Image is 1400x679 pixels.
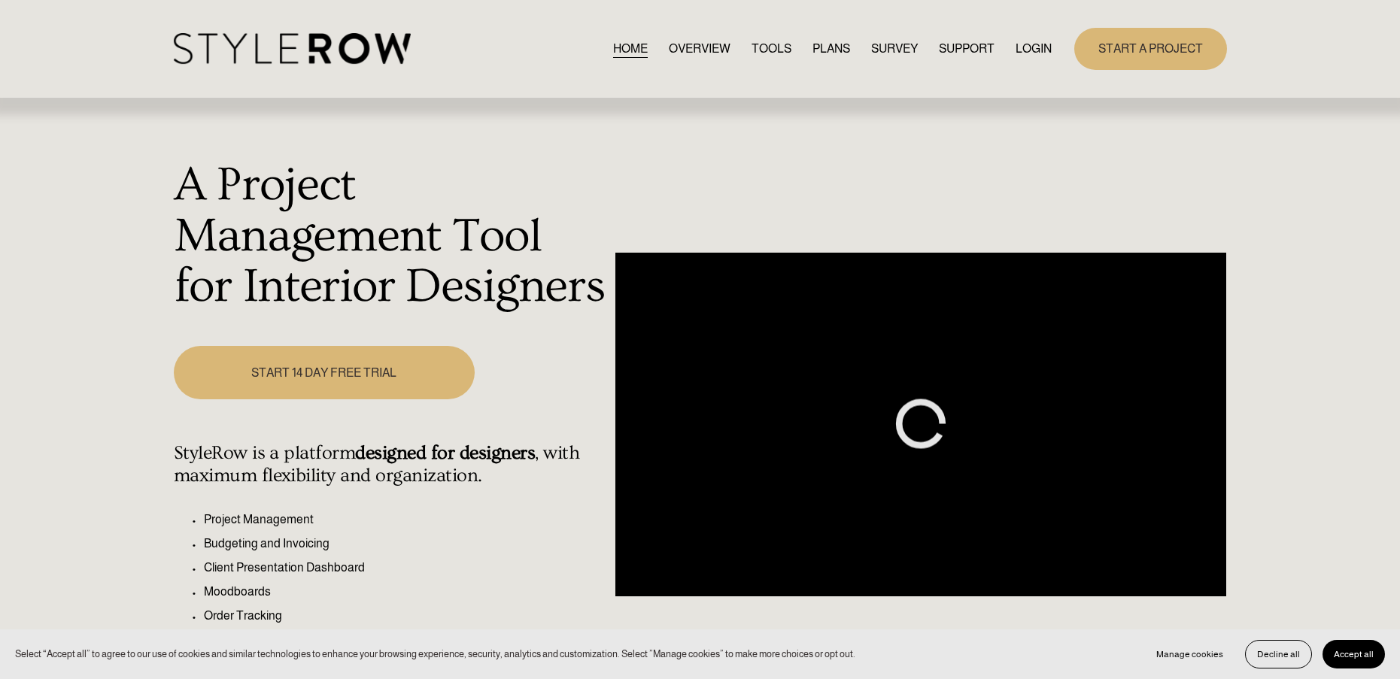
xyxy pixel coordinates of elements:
[204,559,608,577] p: Client Presentation Dashboard
[355,442,535,464] strong: designed for designers
[939,40,995,58] span: SUPPORT
[174,346,475,399] a: START 14 DAY FREE TRIAL
[1323,640,1385,668] button: Accept all
[15,647,855,661] p: Select “Accept all” to agree to our use of cookies and similar technologies to enhance your brows...
[812,38,850,59] a: PLANS
[1257,649,1300,659] span: Decline all
[204,583,608,601] p: Moodboards
[939,38,995,59] a: folder dropdown
[1074,28,1227,69] a: START A PROJECT
[204,607,608,625] p: Order Tracking
[1334,649,1374,659] span: Accept all
[752,38,791,59] a: TOOLS
[1145,640,1234,668] button: Manage cookies
[669,38,730,59] a: OVERVIEW
[1016,38,1052,59] a: LOGIN
[204,535,608,553] p: Budgeting and Invoicing
[871,38,918,59] a: SURVEY
[174,33,411,64] img: StyleRow
[1156,649,1223,659] span: Manage cookies
[174,442,608,487] h4: StyleRow is a platform , with maximum flexibility and organization.
[204,511,608,529] p: Project Management
[613,38,648,59] a: HOME
[1245,640,1312,668] button: Decline all
[174,160,608,313] h1: A Project Management Tool for Interior Designers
